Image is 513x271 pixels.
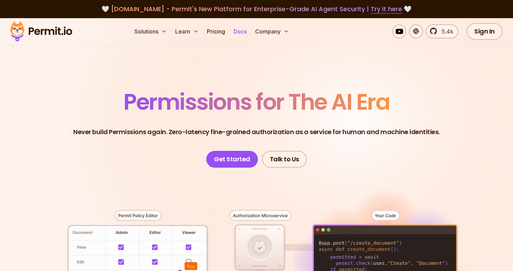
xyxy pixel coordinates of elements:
a: Pricing [204,24,228,38]
button: Learn [172,24,201,38]
a: Get Started [206,151,258,168]
div: 🤍 🤍 [17,4,496,14]
a: Docs [231,24,250,38]
a: Talk to Us [262,151,307,168]
a: 5.4k [426,24,458,38]
p: Never build Permissions again. Zero-latency fine-grained authorization as a service for human and... [73,127,440,137]
button: Solutions [132,24,170,38]
a: Try it here [371,5,402,14]
a: Sign In [467,23,503,40]
span: Permissions for The AI Era [124,86,389,117]
span: [DOMAIN_NAME] - Permit's New Platform for Enterprise-Grade AI Agent Security | [111,5,402,13]
button: Company [252,24,292,38]
span: 5.4k [438,27,453,36]
img: Permit logo [7,20,75,43]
